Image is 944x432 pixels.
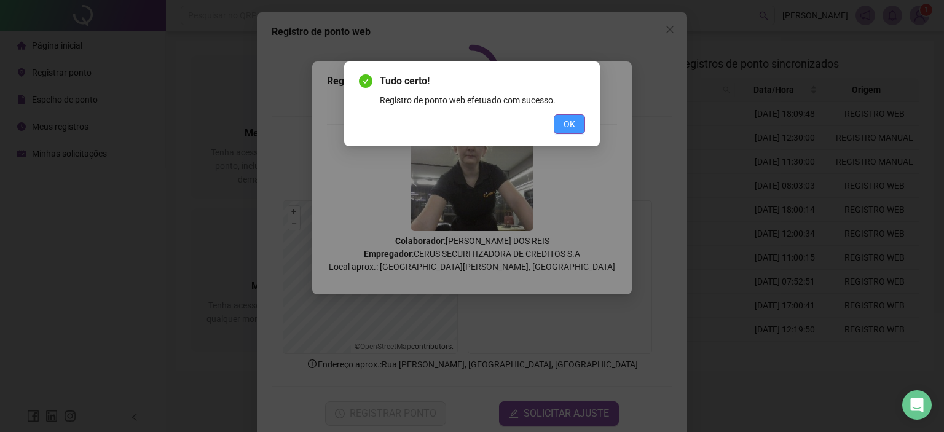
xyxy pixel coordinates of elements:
span: Tudo certo! [380,74,585,88]
div: Open Intercom Messenger [902,390,932,420]
span: check-circle [359,74,372,88]
span: OK [564,117,575,131]
div: Registro de ponto web efetuado com sucesso. [380,93,585,107]
button: OK [554,114,585,134]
